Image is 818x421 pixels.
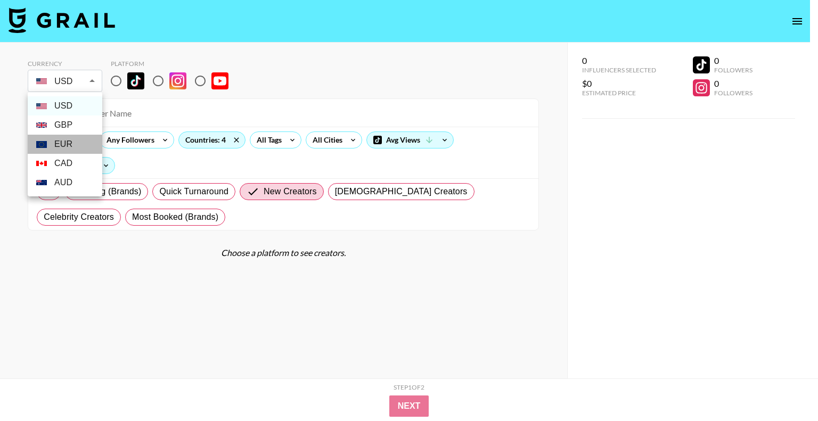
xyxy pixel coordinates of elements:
li: AUD [28,173,102,192]
iframe: Drift Widget Chat Controller [765,368,805,408]
li: EUR [28,135,102,154]
li: CAD [28,154,102,173]
li: USD [28,96,102,115]
li: GBP [28,115,102,135]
